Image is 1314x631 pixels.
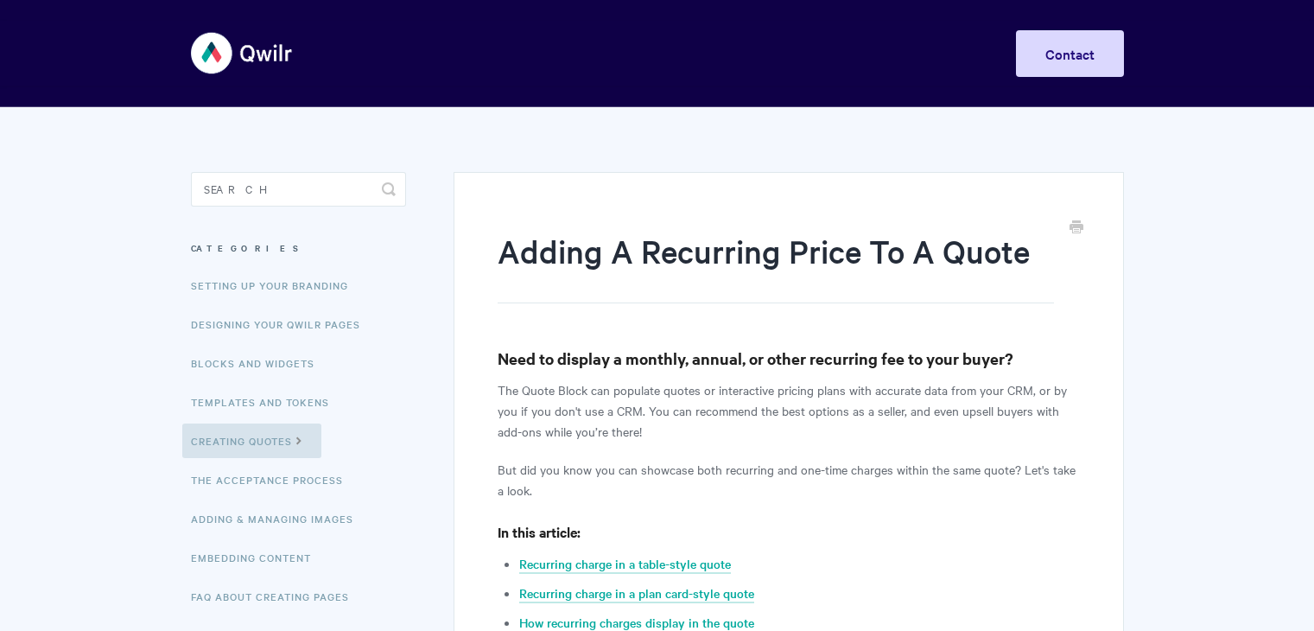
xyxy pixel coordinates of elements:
[191,268,361,303] a: Setting up your Branding
[519,555,731,574] a: Recurring charge in a table-style quote
[191,501,366,536] a: Adding & Managing Images
[1070,219,1083,238] a: Print this Article
[191,540,324,575] a: Embedding Content
[498,229,1053,303] h1: Adding A Recurring Price To A Quote
[191,172,406,207] input: Search
[498,459,1079,500] p: But did you know you can showcase both recurring and one-time charges within the same quote? Let'...
[191,233,406,264] h3: Categories
[1016,30,1124,77] a: Contact
[519,584,754,603] a: Recurring charge in a plan card-style quote
[498,347,1079,371] h3: Need to display a monthly, annual, or other recurring fee to your buyer?
[191,346,327,380] a: Blocks and Widgets
[191,385,342,419] a: Templates and Tokens
[191,21,294,86] img: Qwilr Help Center
[182,424,321,458] a: Creating Quotes
[191,307,373,341] a: Designing Your Qwilr Pages
[191,579,362,614] a: FAQ About Creating Pages
[498,522,581,541] strong: In this article:
[498,379,1079,442] p: The Quote Block can populate quotes or interactive pricing plans with accurate data from your CRM...
[191,462,356,497] a: The Acceptance Process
